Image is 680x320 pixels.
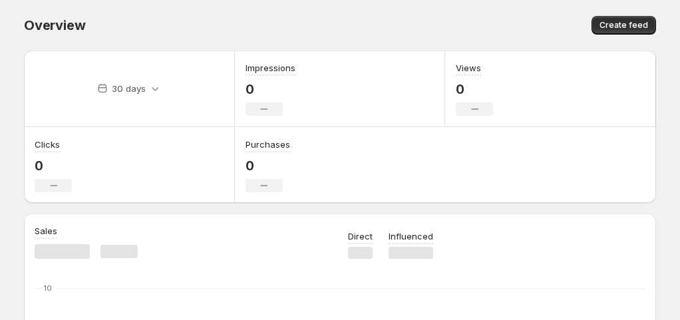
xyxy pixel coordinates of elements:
[348,230,373,243] p: Direct
[35,138,60,151] h3: Clicks
[456,81,493,97] p: 0
[246,81,295,97] p: 0
[44,283,52,293] text: 10
[246,138,290,151] h3: Purchases
[246,158,290,174] p: 0
[592,16,656,35] button: Create feed
[112,82,146,95] p: 30 days
[35,224,57,238] h3: Sales
[456,61,481,75] h3: Views
[599,20,648,31] span: Create feed
[246,61,295,75] h3: Impressions
[389,230,433,243] p: Influenced
[24,17,85,33] span: Overview
[35,158,72,174] p: 0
